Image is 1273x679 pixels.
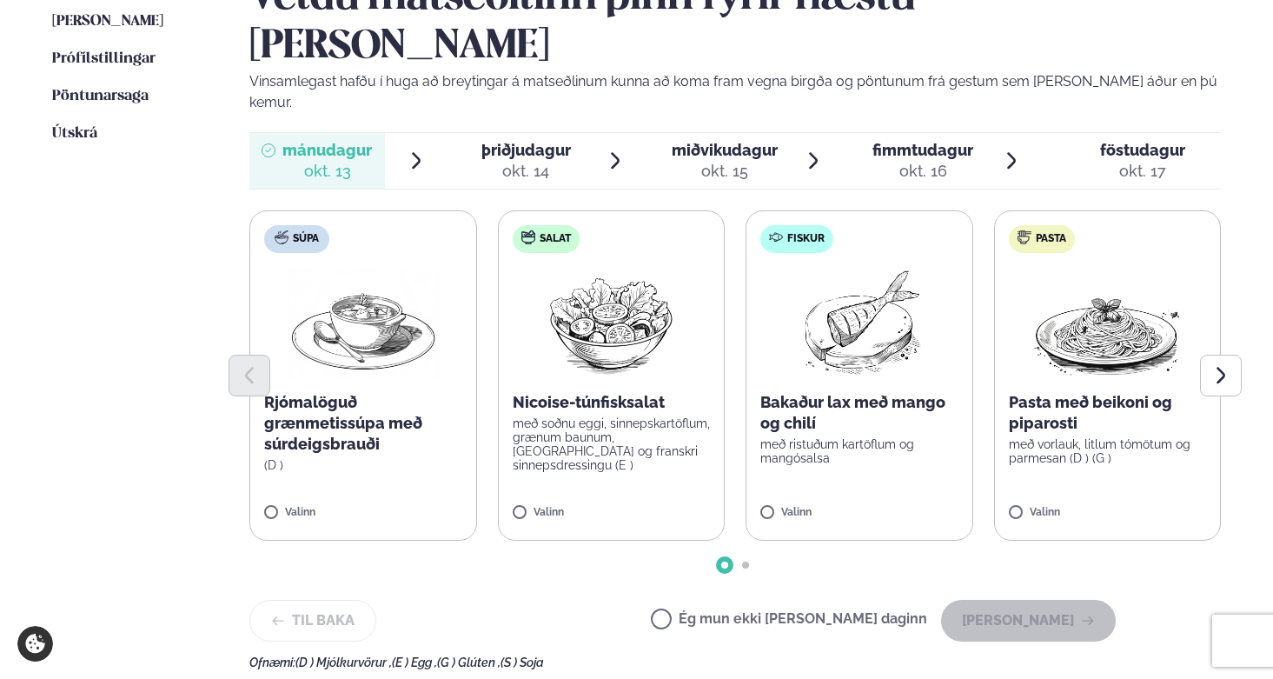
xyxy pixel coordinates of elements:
[787,232,825,246] span: Fiskur
[295,656,392,669] span: (D ) Mjólkurvörur ,
[287,267,440,378] img: Soup.png
[501,656,544,669] span: (S ) Soja
[721,562,728,569] span: Go to slide 1
[392,656,437,669] span: (E ) Egg ,
[52,123,97,144] a: Útskrá
[534,267,688,378] img: Salad.png
[437,656,501,669] span: (G ) Glúten ,
[1009,437,1207,465] p: með vorlauk, litlum tómötum og parmesan (D ) (G )
[742,562,749,569] span: Go to slide 2
[760,437,958,465] p: með ristuðum kartöflum og mangósalsa
[481,161,571,182] div: okt. 14
[872,161,973,182] div: okt. 16
[229,355,270,396] button: Previous slide
[52,49,156,70] a: Prófílstillingar
[282,141,372,159] span: mánudagur
[249,71,1221,113] p: Vinsamlegast hafðu í huga að breytingar á matseðlinum kunna að koma fram vegna birgða og pöntunum...
[52,86,149,107] a: Pöntunarsaga
[249,600,376,642] button: Til baka
[481,141,571,159] span: þriðjudagur
[941,600,1116,642] button: [PERSON_NAME]
[782,267,936,378] img: Fish.png
[1018,230,1031,244] img: pasta.svg
[672,141,778,159] span: miðvikudagur
[521,230,535,244] img: salad.svg
[513,392,711,413] p: Nicoise-túnfisksalat
[52,51,156,66] span: Prófílstillingar
[672,161,778,182] div: okt. 15
[264,458,462,472] p: (D )
[1031,267,1183,378] img: Spagetti.png
[513,416,711,472] p: með soðnu eggi, sinnepskartöflum, grænum baunum, [GEOGRAPHIC_DATA] og franskri sinnepsdressingu (E )
[282,161,372,182] div: okt. 13
[769,230,783,244] img: fish.svg
[760,392,958,434] p: Bakaður lax með mango og chilí
[52,14,163,29] span: [PERSON_NAME]
[275,230,288,244] img: soup.svg
[872,141,973,159] span: fimmtudagur
[1036,232,1066,246] span: Pasta
[540,232,571,246] span: Salat
[52,126,97,141] span: Útskrá
[249,656,1221,669] div: Ofnæmi:
[1100,161,1185,182] div: okt. 17
[52,11,163,32] a: [PERSON_NAME]
[17,626,53,662] a: Cookie settings
[52,89,149,103] span: Pöntunarsaga
[1100,141,1185,159] span: föstudagur
[264,392,462,455] p: Rjómalöguð grænmetissúpa með súrdeigsbrauði
[1009,392,1207,434] p: Pasta með beikoni og piparosti
[293,232,319,246] span: Súpa
[1200,355,1242,396] button: Next slide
